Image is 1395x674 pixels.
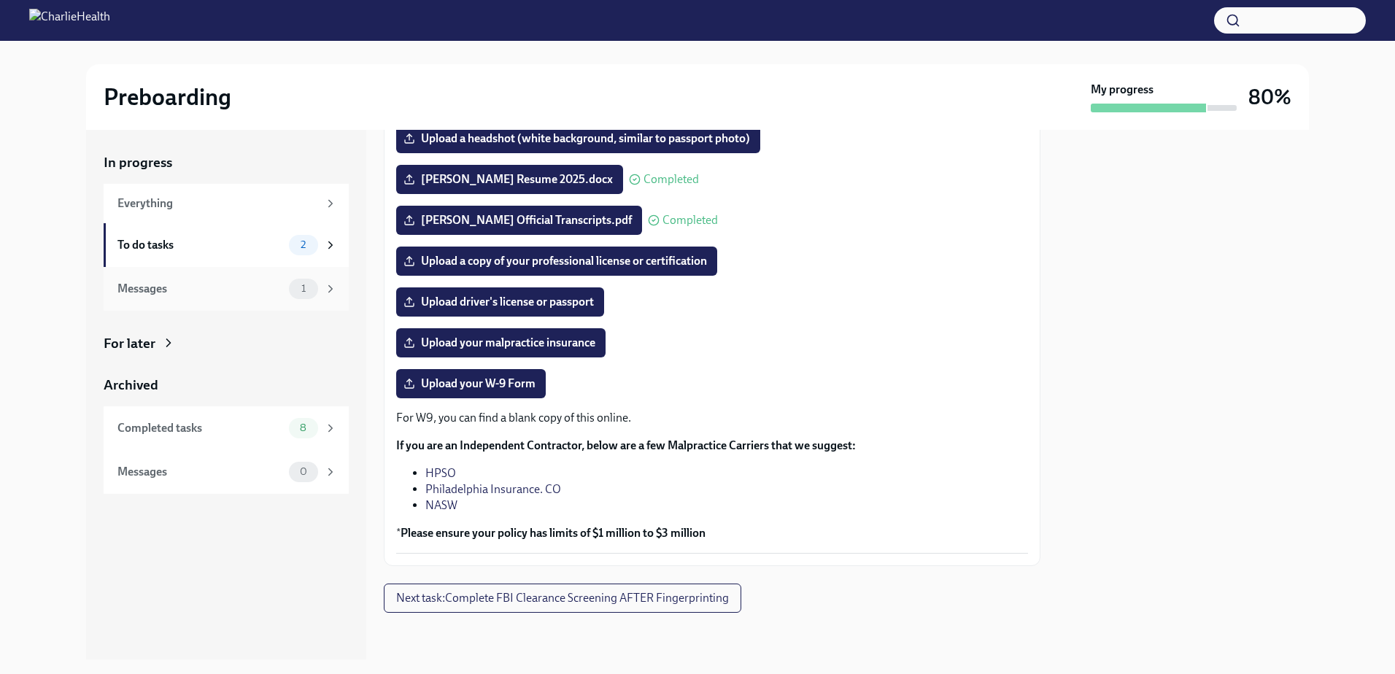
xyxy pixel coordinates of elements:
a: To do tasks2 [104,223,349,267]
span: 2 [292,239,314,250]
label: Upload your W-9 Form [396,369,546,398]
label: Upload driver's license or passport [396,287,604,317]
div: For later [104,334,155,353]
strong: Please ensure your policy has limits of $1 million to $3 million [401,526,706,540]
a: In progress [104,153,349,172]
p: For W9, you can find a blank copy of this online. [396,410,1028,426]
a: Everything [104,184,349,223]
span: [PERSON_NAME] Resume 2025.docx [406,172,613,187]
strong: If you are an Independent Contractor, below are a few Malpractice Carriers that we suggest: [396,438,856,452]
label: [PERSON_NAME] Official Transcripts.pdf [396,206,642,235]
div: Completed tasks [117,420,283,436]
span: Next task : Complete FBI Clearance Screening AFTER Fingerprinting [396,591,729,605]
span: Completed [662,214,718,226]
h2: Preboarding [104,82,231,112]
a: Messages1 [104,267,349,311]
label: Upload your malpractice insurance [396,328,606,357]
div: To do tasks [117,237,283,253]
span: 0 [291,466,316,477]
label: Upload a headshot (white background, similar to passport photo) [396,124,760,153]
span: Upload a copy of your professional license or certification [406,254,707,268]
span: Upload your malpractice insurance [406,336,595,350]
a: Archived [104,376,349,395]
h3: 80% [1248,84,1291,110]
span: Upload driver's license or passport [406,295,594,309]
span: [PERSON_NAME] Official Transcripts.pdf [406,213,632,228]
div: Messages [117,464,283,480]
a: NASW [425,498,457,512]
a: Philadelphia Insurance. CO [425,482,561,496]
strong: My progress [1091,82,1154,98]
span: 8 [291,422,315,433]
a: Messages0 [104,450,349,494]
button: Next task:Complete FBI Clearance Screening AFTER Fingerprinting [384,584,741,613]
label: [PERSON_NAME] Resume 2025.docx [396,165,623,194]
label: Upload a copy of your professional license or certification [396,247,717,276]
span: Completed [644,174,699,185]
span: Upload your W-9 Form [406,376,536,391]
div: Messages [117,281,283,297]
a: Completed tasks8 [104,406,349,450]
img: CharlieHealth [29,9,110,32]
a: For later [104,334,349,353]
span: 1 [293,283,314,294]
div: Everything [117,195,318,212]
a: HPSO [425,466,456,480]
span: Upload a headshot (white background, similar to passport photo) [406,131,750,146]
